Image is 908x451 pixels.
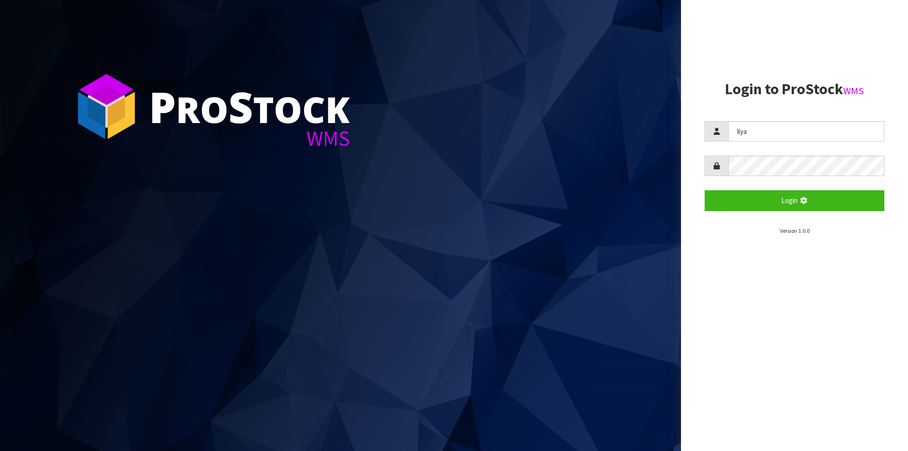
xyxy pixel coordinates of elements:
button: Login [705,190,884,211]
img: ProStock Cube [71,71,142,142]
small: WMS [843,85,864,97]
span: S [228,78,253,135]
input: Username [728,121,884,141]
h2: Login to ProStock [705,81,884,97]
div: ro tock [149,85,350,128]
span: P [149,78,176,135]
small: Version 1.0.0 [780,227,810,234]
div: WMS [149,128,350,149]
